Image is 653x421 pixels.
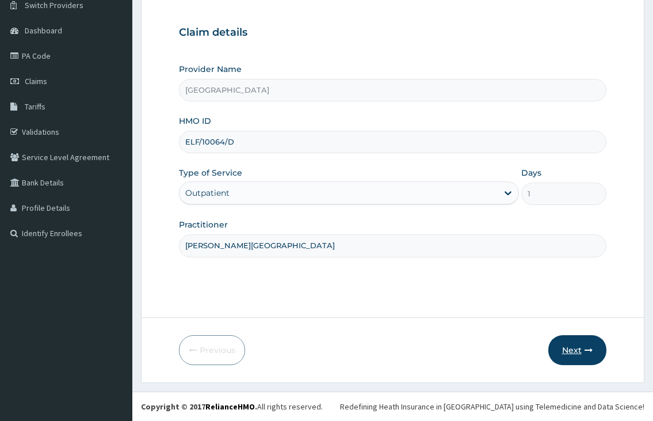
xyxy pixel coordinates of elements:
span: Dashboard [25,25,62,36]
input: Enter HMO ID [179,131,606,153]
label: Type of Service [179,167,242,179]
span: Tariffs [25,101,45,112]
button: Previous [179,335,245,365]
label: Days [521,167,541,179]
label: HMO ID [179,115,211,127]
a: RelianceHMO [205,401,255,412]
div: Outpatient [185,187,230,199]
label: Provider Name [179,63,242,75]
strong: Copyright © 2017 . [141,401,257,412]
footer: All rights reserved. [132,392,653,421]
label: Practitioner [179,219,228,230]
div: Redefining Heath Insurance in [GEOGRAPHIC_DATA] using Telemedicine and Data Science! [340,401,644,412]
button: Next [548,335,606,365]
span: Claims [25,76,47,86]
input: Enter Name [179,234,606,257]
h3: Claim details [179,26,606,39]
